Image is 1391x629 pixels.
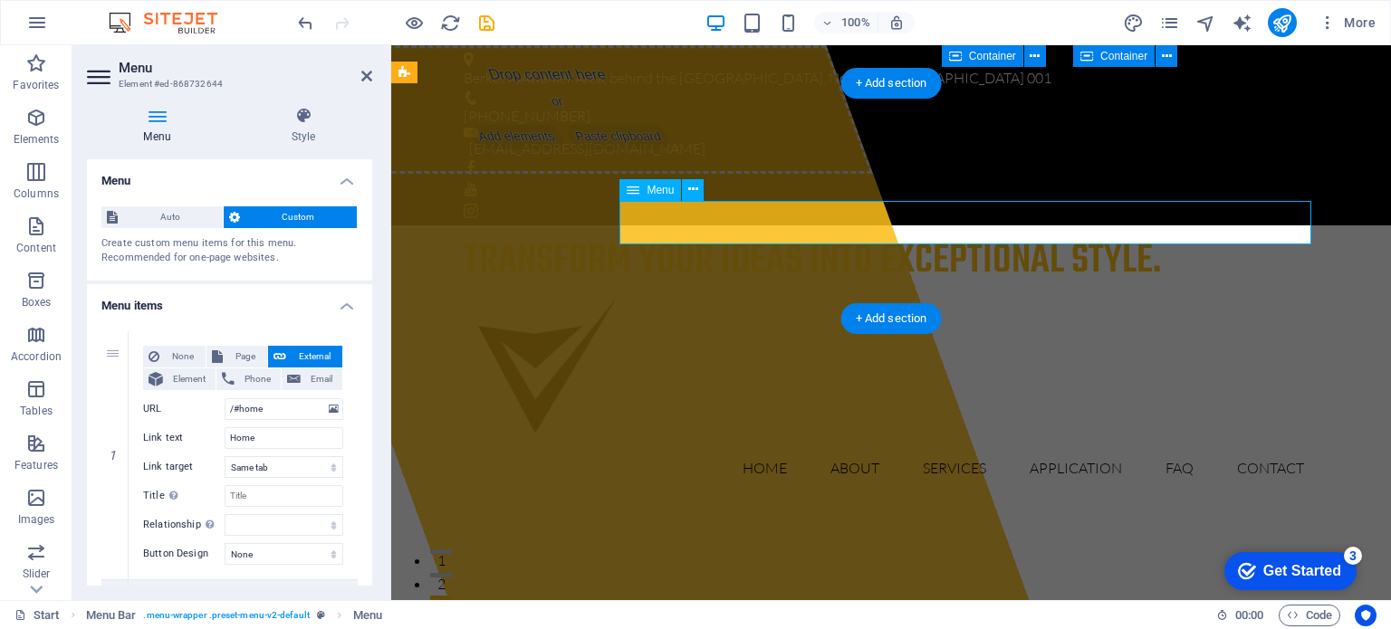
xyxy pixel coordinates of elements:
[353,605,382,626] span: Click to select. Double-click to edit
[1195,13,1216,33] i: Navigator
[440,13,461,33] i: Reload page
[1319,14,1376,32] span: More
[143,398,225,420] label: URL
[235,107,372,145] h4: Style
[165,346,200,367] span: None
[1195,12,1217,33] button: navigator
[439,12,461,33] button: reload
[100,448,126,462] em: 1
[1268,8,1297,37] button: publish
[294,12,316,33] button: undo
[306,368,337,390] span: Email
[143,485,225,507] label: Title
[240,368,275,390] span: Phone
[216,368,281,390] button: Phone
[22,295,52,310] p: Boxes
[14,132,60,147] p: Elements
[1311,8,1383,37] button: More
[123,206,217,228] span: Auto
[225,398,343,420] input: URL...
[814,12,878,33] button: 100%
[86,605,383,626] nav: breadcrumb
[292,346,337,367] span: External
[101,236,358,266] div: Create custom menu items for this menu. Recommended for one-page websites.
[475,12,497,33] button: save
[228,346,262,367] span: Page
[1248,608,1251,622] span: :
[969,51,1016,62] span: Container
[39,528,62,532] button: 2
[39,504,62,509] button: 1
[14,186,59,201] p: Columns
[268,346,342,367] button: External
[317,610,325,620] i: This element is a customizable preset
[1100,51,1147,62] span: Container
[87,284,372,317] h4: Menu items
[53,20,131,36] div: Get Started
[11,349,62,364] p: Accordion
[1216,605,1264,626] h6: Session time
[23,567,51,581] p: Slider
[647,185,674,195] span: Menu
[14,605,60,626] a: Click to cancel selection. Double-click to open Pages
[1123,13,1144,33] i: Design (Ctrl+Alt+Y)
[20,404,53,418] p: Tables
[13,78,59,92] p: Favorites
[841,303,942,334] div: + Add section
[225,427,343,449] input: Link text...
[143,368,216,390] button: Element
[104,12,240,33] img: Editor Logo
[143,456,225,478] label: Link target
[1355,605,1377,626] button: Usercentrics
[841,68,942,99] div: + Add section
[1159,12,1181,33] button: pages
[224,206,358,228] button: Custom
[206,346,267,367] button: Page
[282,368,342,390] button: Email
[1232,13,1252,33] i: AI Writer
[1123,12,1145,33] button: design
[76,79,175,104] span: Add elements
[86,605,137,626] span: Click to select. Double-click to edit
[143,427,225,449] label: Link text
[39,550,62,555] button: 3
[143,605,309,626] span: . menu-wrapper .preset-menu-v2-default
[143,514,225,536] label: Relationship
[295,13,316,33] i: Undo: change_data (Ctrl+Z)
[18,512,55,527] p: Images
[168,368,210,390] span: Element
[1287,605,1332,626] span: Code
[14,458,58,472] p: Features
[1159,13,1180,33] i: Pages (Ctrl+Alt+S)
[841,12,870,33] h6: 100%
[119,76,336,92] h3: Element #ed-868732644
[119,60,372,76] h2: Menu
[1232,12,1253,33] button: text_generator
[16,241,56,255] p: Content
[134,4,152,22] div: 3
[143,543,225,565] label: Button Design
[143,346,206,367] button: None
[225,485,343,507] input: Title
[101,206,223,228] button: Auto
[173,79,282,104] span: Paste clipboard
[87,107,235,145] h4: Menu
[87,159,372,192] h4: Menu
[1235,605,1263,626] span: 00 00
[14,9,147,47] div: Get Started 3 items remaining, 40% complete
[1279,605,1340,626] button: Code
[245,206,352,228] span: Custom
